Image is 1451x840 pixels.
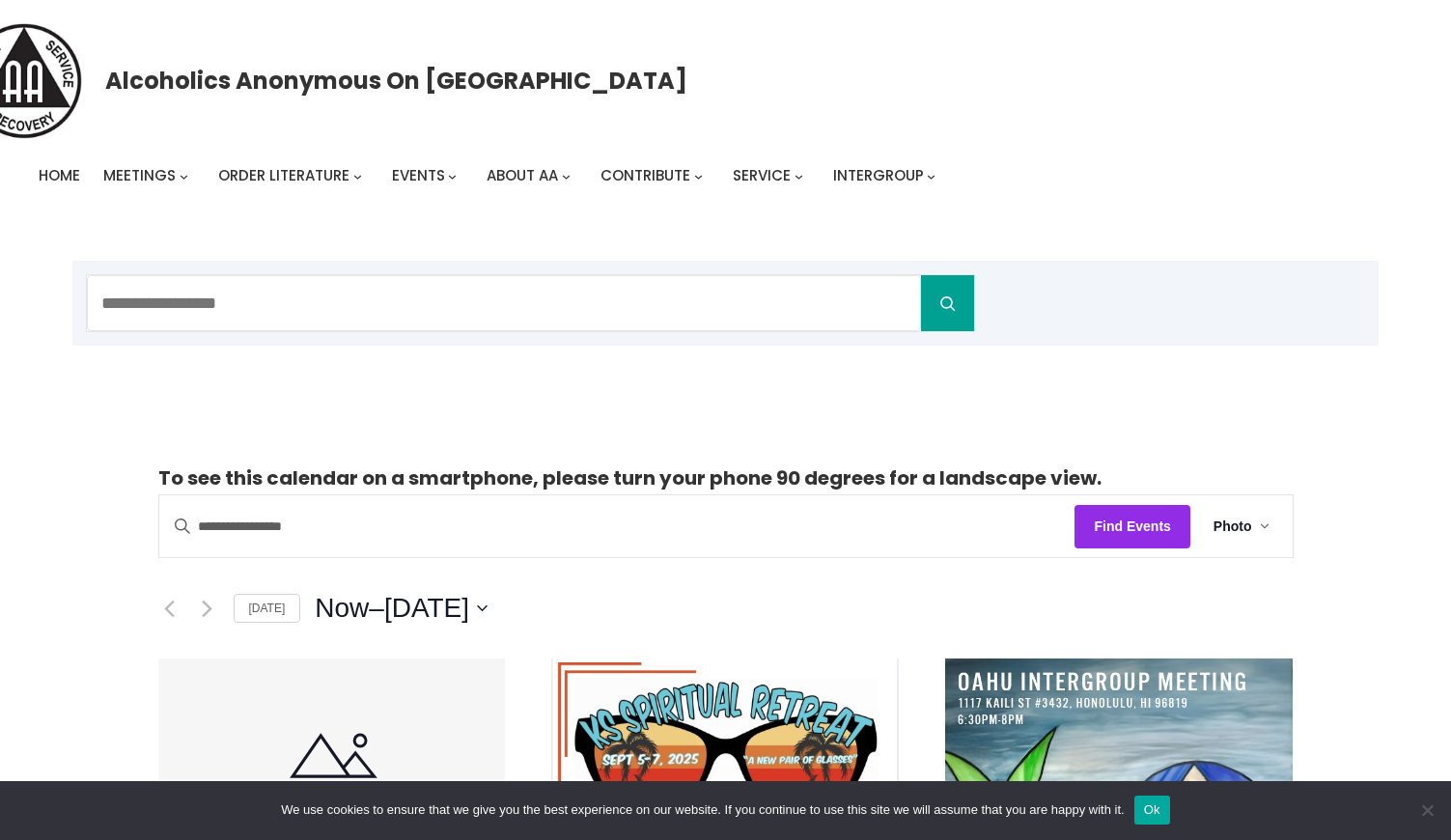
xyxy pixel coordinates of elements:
[158,464,1102,491] strong: To see this calendar on a smartphone, please turn your phone 90 degrees for a landscape view.
[103,162,176,189] a: Meetings
[694,172,703,181] button: Contribute submenu
[234,594,301,624] a: [DATE]
[562,172,571,181] button: About AA submenu
[392,162,445,189] a: Events
[487,165,558,185] span: About AA
[39,162,942,189] nav: Intergroup
[218,165,349,185] span: Order Literature
[39,165,80,185] span: Home
[315,589,488,628] button: Click to toggle datepicker
[392,165,445,185] span: Events
[1074,505,1189,548] button: Find Events
[833,162,924,189] a: Intergroup
[159,496,1075,557] input: Enter Keyword. Search for events by Keyword.
[600,165,690,185] span: Contribute
[1417,800,1437,820] span: No
[158,597,181,620] a: Previous Events
[600,162,690,189] a: Contribute
[921,275,974,331] button: Search
[448,172,457,181] button: Events submenu
[281,800,1124,820] span: We use cookies to ensure that we give you the best experience on our website. If you continue to ...
[927,172,935,181] button: Intergroup submenu
[795,172,803,181] button: Service submenu
[833,165,924,185] span: Intergroup
[353,172,362,181] button: Order Literature submenu
[1190,495,1293,557] button: Photo
[1214,516,1252,538] span: Photo
[733,165,791,185] span: Service
[39,162,80,189] a: Home
[103,165,176,185] span: Meetings
[315,589,369,628] span: Now
[1270,212,1319,261] a: Login
[369,589,384,628] span: –
[1342,219,1379,256] button: 0 items in cart, total price of $0.00
[105,60,687,101] a: Alcoholics Anonymous on [GEOGRAPHIC_DATA]
[733,162,791,189] a: Service
[180,172,188,181] button: Meetings submenu
[196,597,219,620] a: Next Events
[487,162,558,189] a: About AA
[384,589,469,628] span: [DATE]
[1134,796,1170,825] button: Ok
